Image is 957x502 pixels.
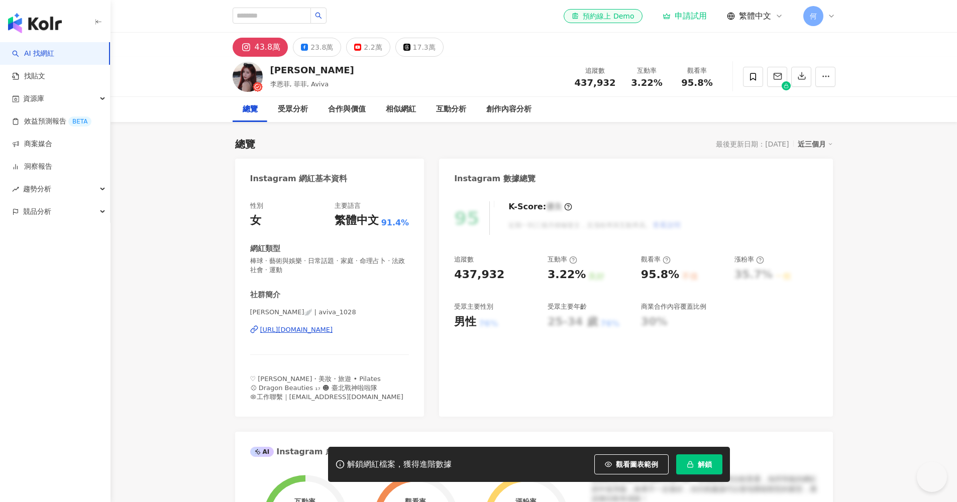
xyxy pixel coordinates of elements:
[798,138,833,151] div: 近三個月
[734,255,764,264] div: 漲粉率
[810,11,817,22] span: 何
[436,103,466,115] div: 互動分析
[572,11,634,21] div: 預約線上 Demo
[616,460,658,468] span: 觀看圖表範例
[12,49,54,59] a: searchAI 找網紅
[328,103,366,115] div: 合作與價值
[347,459,452,470] div: 解鎖網紅檔案，獲得進階數據
[243,103,258,115] div: 總覽
[628,66,666,76] div: 互動率
[678,66,716,76] div: 觀看率
[310,40,333,54] div: 23.8萬
[233,38,288,57] button: 43.8萬
[594,454,669,474] button: 觀看圖表範例
[564,9,642,23] a: 預約線上 Demo
[631,78,662,88] span: 3.22%
[739,11,771,22] span: 繁體中文
[413,40,436,54] div: 17.3萬
[278,103,308,115] div: 受眾分析
[250,201,263,210] div: 性別
[250,290,280,300] div: 社群簡介
[8,13,62,33] img: logo
[676,454,722,474] button: 解鎖
[23,200,51,223] span: 競品分析
[454,255,474,264] div: 追蹤數
[395,38,444,57] button: 17.3萬
[12,162,52,172] a: 洞察報告
[641,255,671,264] div: 觀看率
[270,80,329,88] span: 李恩菲, 菲菲, Aviva
[335,213,379,228] div: 繁體中文
[250,257,409,275] span: 棒球 · 藝術與娛樂 · 日常話題 · 家庭 · 命理占卜 · 法政社會 · 運動
[575,66,616,76] div: 追蹤數
[698,460,712,468] span: 解鎖
[250,243,280,254] div: 網紅類型
[364,40,382,54] div: 2.2萬
[454,302,493,311] div: 受眾主要性別
[12,71,45,81] a: 找貼文
[575,77,616,88] span: 437,932
[663,11,707,21] a: 申請試用
[454,314,476,330] div: 男性
[250,213,261,228] div: 女
[681,78,712,88] span: 95.8%
[454,267,504,283] div: 437,932
[235,137,255,151] div: 總覽
[250,308,409,317] span: [PERSON_NAME]🪽 | aviva_1028
[454,173,536,184] div: Instagram 數據總覽
[12,116,91,127] a: 效益預測報告BETA
[641,267,679,283] div: 95.8%
[548,255,577,264] div: 互動率
[255,40,281,54] div: 43.8萬
[270,64,354,76] div: [PERSON_NAME]
[250,325,409,334] a: [URL][DOMAIN_NAME]
[716,140,789,148] div: 最後更新日期：[DATE]
[641,302,706,311] div: 商業合作內容覆蓋比例
[250,173,348,184] div: Instagram 網紅基本資料
[260,325,333,334] div: [URL][DOMAIN_NAME]
[386,103,416,115] div: 相似網紅
[23,87,44,110] span: 資源庫
[315,12,322,19] span: search
[23,178,51,200] span: 趨勢分析
[346,38,390,57] button: 2.2萬
[293,38,341,57] button: 23.8萬
[335,201,361,210] div: 主要語言
[508,201,572,212] div: K-Score :
[548,302,587,311] div: 受眾主要年齡
[233,62,263,92] img: KOL Avatar
[486,103,531,115] div: 創作內容分析
[12,139,52,149] a: 商案媒合
[250,375,403,401] span: ♡︎ [PERSON_NAME]・美妝・旅遊 • Pilates ⚾︎ Dragon Beauties ₁₇ ☻ 臺北戰神啦啦隊 𑁍工作聯繫｜[EMAIL_ADDRESS][DOMAIN_NAME]
[548,267,586,283] div: 3.22%
[12,186,19,193] span: rise
[381,217,409,228] span: 91.4%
